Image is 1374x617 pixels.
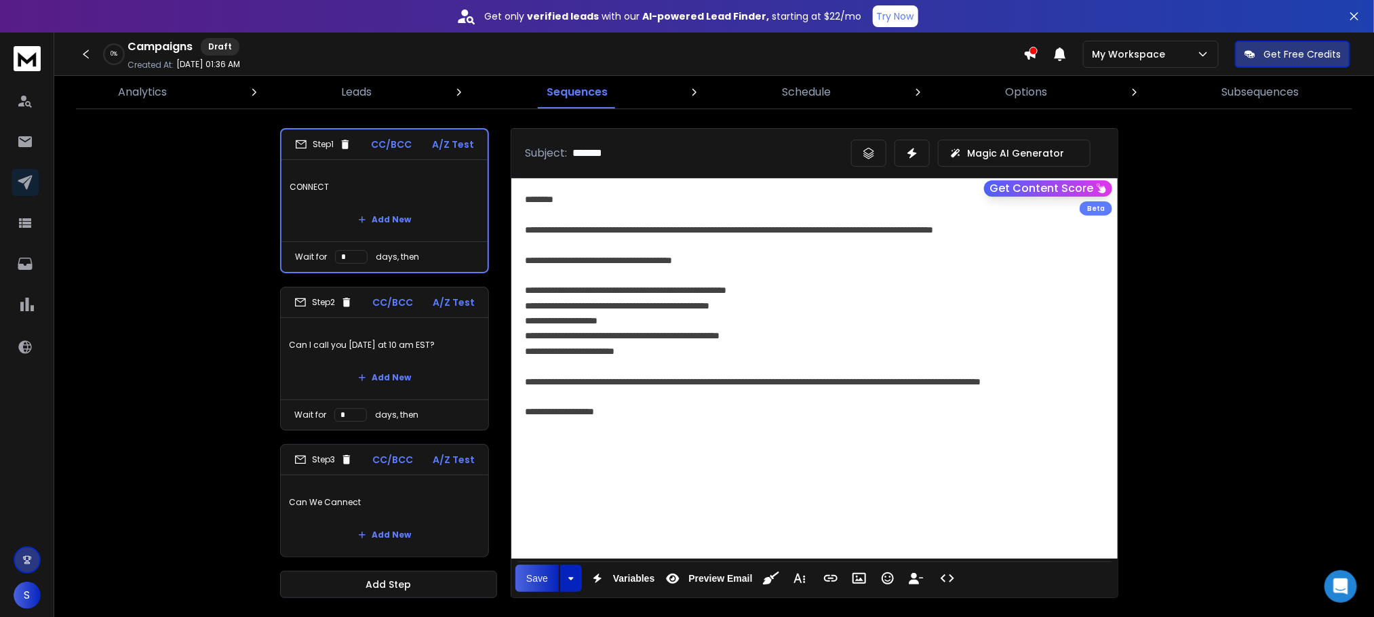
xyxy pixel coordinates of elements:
[14,582,41,609] button: S
[295,138,351,151] div: Step 1
[585,565,658,592] button: Variables
[347,364,422,391] button: Add New
[432,138,474,151] p: A/Z Test
[280,287,489,431] li: Step2CC/BCCA/Z TestCan I call you [DATE] at 10 am EST?Add NewWait fordays, then
[1080,201,1112,216] div: Beta
[935,565,960,592] button: Code View
[1214,76,1308,108] a: Subsequences
[758,565,784,592] button: Clean HTML
[525,145,567,161] p: Subject:
[347,521,422,549] button: Add New
[686,573,755,584] span: Preview Email
[547,84,608,100] p: Sequences
[782,84,831,100] p: Schedule
[294,410,326,420] p: Wait for
[201,38,239,56] div: Draft
[787,565,812,592] button: More Text
[294,296,353,308] div: Step 2
[342,84,372,100] p: Leads
[610,573,658,584] span: Variables
[372,453,413,466] p: CC/BCC
[334,76,380,108] a: Leads
[347,206,422,233] button: Add New
[818,565,844,592] button: Insert Link (Ctrl+K)
[877,9,914,23] p: Try Now
[280,444,489,557] li: Step3CC/BCCA/Z TestCan We CannectAdd New
[433,453,475,466] p: A/Z Test
[14,46,41,71] img: logo
[294,454,353,466] div: Step 3
[1092,47,1171,61] p: My Workspace
[289,483,480,521] p: Can We Cannect
[118,84,167,100] p: Analytics
[528,9,600,23] strong: verified leads
[515,565,559,592] button: Save
[111,50,117,58] p: 0 %
[485,9,862,23] p: Get only with our starting at $22/mo
[538,76,616,108] a: Sequences
[372,296,413,309] p: CC/BCC
[1235,41,1350,68] button: Get Free Credits
[1263,47,1341,61] p: Get Free Credits
[290,168,479,206] p: CONNECT
[127,60,174,71] p: Created At:
[873,5,918,27] button: Try Now
[372,138,412,151] p: CC/BCC
[875,565,901,592] button: Emoticons
[984,180,1112,197] button: Get Content Score
[1324,570,1357,603] div: Open Intercom Messenger
[433,296,475,309] p: A/Z Test
[938,140,1091,167] button: Magic AI Generator
[280,128,489,273] li: Step1CC/BCCA/Z TestCONNECTAdd NewWait fordays, then
[110,76,175,108] a: Analytics
[280,571,497,598] button: Add Step
[967,146,1064,160] p: Magic AI Generator
[176,59,240,70] p: [DATE] 01:36 AM
[846,565,872,592] button: Insert Image (Ctrl+P)
[774,76,839,108] a: Schedule
[127,39,193,55] h1: Campaigns
[660,565,755,592] button: Preview Email
[289,326,480,364] p: Can I call you [DATE] at 10 am EST?
[903,565,929,592] button: Insert Unsubscribe Link
[375,410,418,420] p: days, then
[997,76,1055,108] a: Options
[1005,84,1047,100] p: Options
[643,9,770,23] strong: AI-powered Lead Finder,
[376,252,419,262] p: days, then
[295,252,327,262] p: Wait for
[1222,84,1299,100] p: Subsequences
